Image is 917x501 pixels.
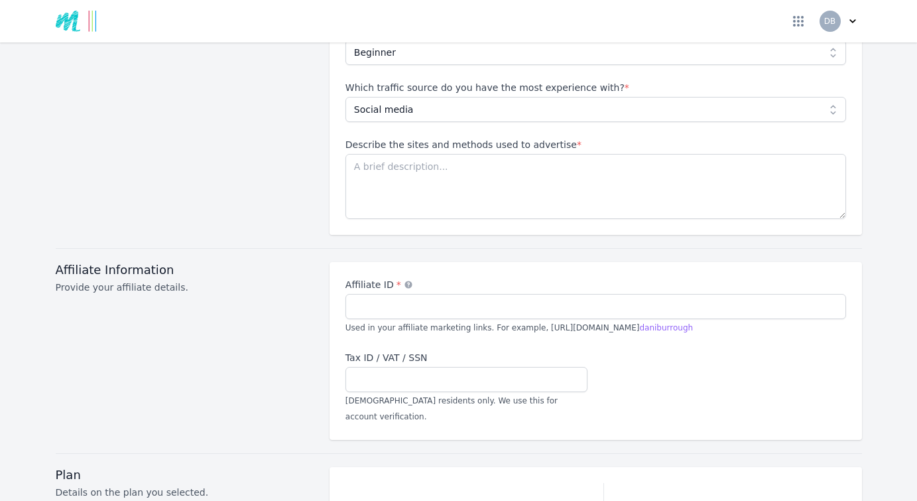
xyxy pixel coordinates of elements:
[639,323,693,332] span: daniburrough
[56,262,314,278] h3: Affiliate Information
[56,486,314,499] p: Details on the plan you selected.
[345,351,587,364] label: Tax ID / VAT / SSN
[345,396,558,421] span: [DEMOGRAPHIC_DATA] residents only. We use this for account verification.
[56,281,314,294] p: Provide your affiliate details.
[345,81,846,94] label: Which traffic source do you have the most experience with?
[345,323,693,332] span: Used in your affiliate marketing links. For example, [URL][DOMAIN_NAME]
[345,138,846,151] label: Describe the sites and methods used to advertise
[345,278,846,291] label: Affiliate ID
[56,467,314,483] h3: Plan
